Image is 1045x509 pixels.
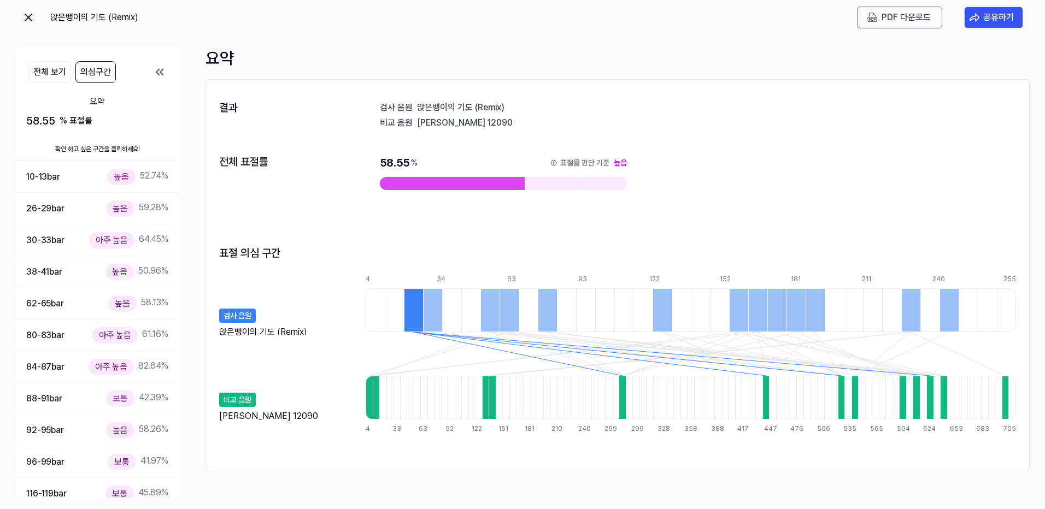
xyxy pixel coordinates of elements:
div: 아주 높음 [89,359,134,375]
div: 비교 음원 [380,117,413,128]
div: 요약 [206,46,1030,70]
div: [PERSON_NAME] 12090 [417,117,1016,128]
div: 447 [764,424,771,434]
div: 269 [604,424,612,434]
div: 38-41 bar [26,265,62,279]
div: 181 [525,424,532,434]
div: 높음 [614,155,627,170]
div: 아주 높음 [92,327,138,343]
div: 비교 음원 [219,393,256,407]
div: 보통 [105,486,134,501]
img: exit [22,11,35,24]
div: 64.45 % [89,232,168,248]
div: 앉은뱅이의 기도 (Remix) [417,102,1016,113]
div: 181 [791,274,810,284]
div: 보통 [108,454,136,470]
img: share [969,12,980,23]
div: 211 [862,274,881,284]
div: 표절률 판단 기준 [560,155,609,170]
button: 표절률 판단 기준높음 [549,155,627,170]
div: 30-33 bar [26,233,64,247]
div: 388 [711,424,718,434]
img: information [549,158,558,167]
div: 50.96 % [105,264,168,280]
div: 624 [923,424,930,434]
div: 59.28 % [106,200,168,216]
div: 62-65 bar [26,297,64,311]
div: 45.89 % [105,486,168,501]
div: 92 [445,424,453,434]
div: 63 [419,424,426,434]
h2: 표절 의심 구간 [219,245,280,261]
div: 높음 [105,264,134,280]
div: 높음 [108,295,137,311]
div: 보통 [106,390,134,406]
div: 210 [551,424,559,434]
div: 41.97 % [108,454,168,470]
div: 아주 높음 [89,232,134,248]
div: 58.13 % [108,295,168,311]
div: 58.55 [380,155,627,170]
div: 255 [1003,274,1016,284]
div: 높음 [107,169,136,185]
div: 84-87 bar [26,360,64,374]
div: 565 [870,424,877,434]
button: 전체 보기 [28,61,71,83]
div: 328 [657,424,665,434]
div: 공유하기 [983,10,1014,25]
div: 417 [737,424,744,434]
button: 요약58.55 % 표절률 [15,87,179,138]
div: % [411,155,418,170]
div: 476 [790,424,797,434]
div: 63 [507,274,526,284]
div: % 표절률 [60,114,92,127]
div: 52.74 % [107,169,168,185]
div: 요약 [26,95,168,108]
div: 506 [817,424,824,434]
div: 535 [843,424,850,434]
div: 683 [976,424,983,434]
div: 4 [366,274,385,284]
div: 82.64 % [89,359,168,375]
div: 92-95 bar [26,423,64,437]
div: 151 [498,424,506,434]
div: 299 [631,424,638,434]
div: 93 [578,274,597,284]
div: 88-91 bar [26,392,62,406]
div: 61.16 % [92,327,168,343]
div: 4 [366,424,373,434]
div: 240 [578,424,585,434]
div: 전체 표절률 [219,155,327,169]
div: 확인 하고 싶은 구간을 클릭하세요! [15,138,179,161]
div: 122 [649,274,668,284]
img: PDF Download [867,13,877,22]
div: 96-99 bar [26,455,64,469]
div: 앉은뱅이의 기도 (Remix) [50,11,160,24]
div: 116-119 bar [26,487,66,501]
div: 594 [897,424,904,434]
div: 705 [1003,424,1016,434]
div: 10-13 bar [26,170,60,184]
div: 검사 음원 [219,309,256,323]
div: 34 [437,274,456,284]
div: 높음 [106,422,134,438]
div: 높음 [106,200,134,216]
div: 122 [472,424,479,434]
div: 26-29 bar [26,202,64,216]
div: PDF 다운로드 [882,10,931,25]
div: 앉은뱅이의 기도 (Remix) [219,325,307,335]
button: 의심구간 [75,61,116,83]
div: 653 [950,424,957,434]
button: PDF 다운로드 [865,11,933,24]
button: 공유하기 [964,7,1023,28]
div: 58.26 % [106,422,168,438]
div: [PERSON_NAME] 12090 [219,410,318,423]
div: 33 [392,424,400,434]
div: 58.55 [26,113,168,129]
div: 358 [684,424,691,434]
div: 42.39 % [106,390,168,406]
div: 80-83 bar [26,328,64,342]
div: 240 [932,274,952,284]
div: 검사 음원 [380,102,413,113]
div: 152 [720,274,739,284]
